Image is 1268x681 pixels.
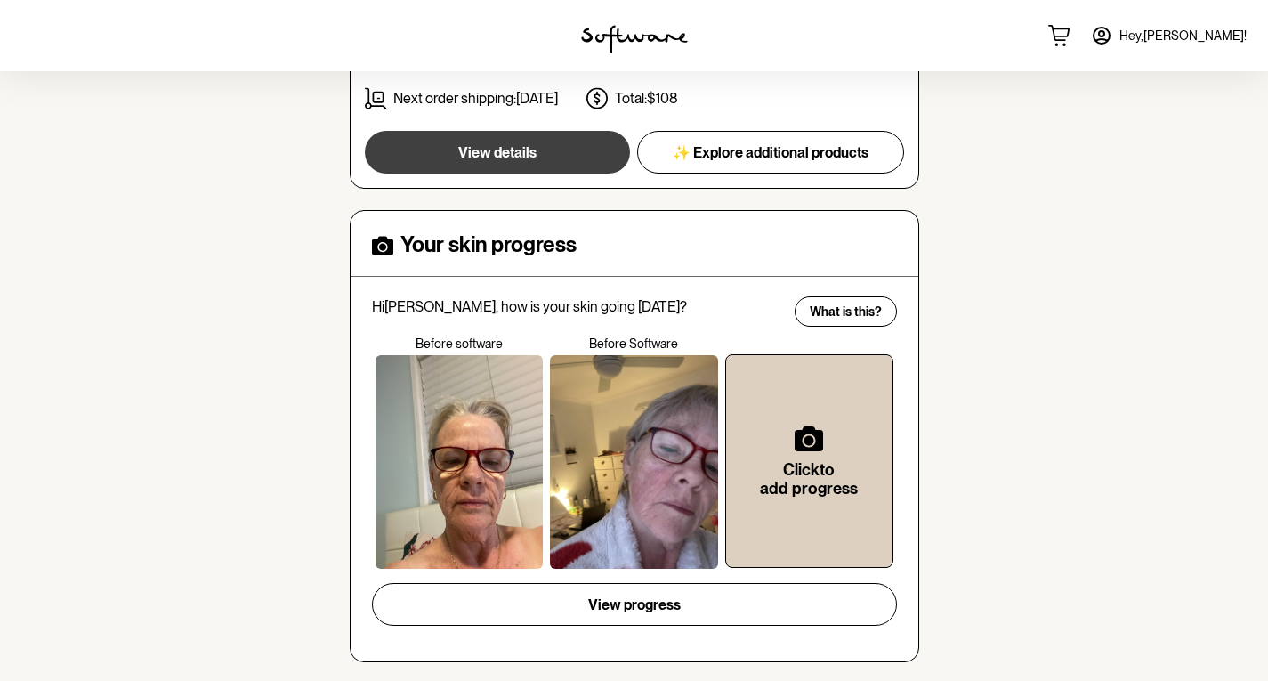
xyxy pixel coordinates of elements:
[1080,14,1257,57] a: Hey,[PERSON_NAME]!
[372,336,547,352] p: Before software
[810,304,882,320] span: What is this?
[400,232,577,258] h4: Your skin progress
[588,596,681,613] span: View progress
[372,298,783,315] p: Hi [PERSON_NAME] , how is your skin going [DATE]?
[1119,28,1247,44] span: Hey, [PERSON_NAME] !
[581,25,688,53] img: software logo
[795,296,897,327] button: What is this?
[458,144,537,161] span: View details
[637,131,904,174] button: ✨ Explore additional products
[546,336,722,352] p: Before Software
[365,131,630,174] button: View details
[393,90,558,107] p: Next order shipping: [DATE]
[615,90,678,107] p: Total: $108
[673,144,868,161] span: ✨ Explore additional products
[372,583,897,626] button: View progress
[755,460,864,499] h6: Click to add progress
